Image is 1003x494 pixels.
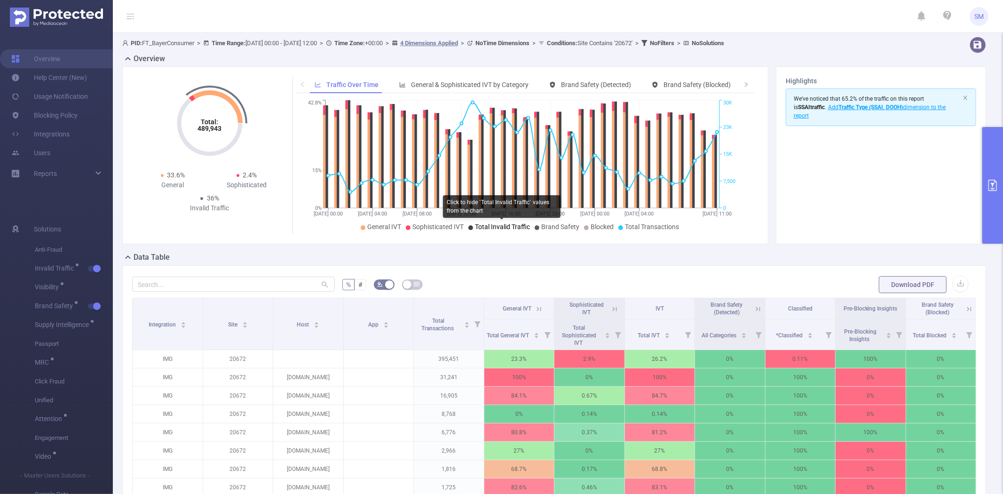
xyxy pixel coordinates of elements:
[963,93,968,103] button: icon: close
[122,40,724,47] span: FT_BayerConsumer [DATE] 00:00 - [DATE] 12:00 +00:00
[484,368,554,386] p: 100%
[625,405,695,423] p: 0.14%
[752,319,765,350] i: Filter menu
[625,211,654,217] tspan: [DATE] 04:00
[315,205,322,211] tspan: 0%
[414,423,484,441] p: 6,776
[838,104,903,111] b: Traffic Type (SSAI, DOOH)
[611,319,624,350] i: Filter menu
[906,423,976,441] p: 0%
[203,442,273,460] p: 20672
[471,298,484,350] i: Filter menu
[273,442,343,460] p: [DOMAIN_NAME]
[35,265,77,271] span: Invalid Traffic
[952,335,957,337] i: icon: caret-down
[484,405,554,423] p: 0%
[314,324,319,327] i: icon: caret-down
[625,387,695,405] p: 84.7%
[358,211,387,217] tspan: [DATE] 04:00
[484,460,554,478] p: 68.7%
[906,368,976,386] p: 0%
[886,331,892,337] div: Sort
[314,320,319,326] div: Sort
[35,372,113,391] span: Click Fraud
[317,40,326,47] span: >
[273,423,343,441] p: [DOMAIN_NAME]
[766,350,836,368] p: 0.11%
[656,305,664,312] span: IVT
[314,211,343,217] tspan: [DATE] 00:00
[34,164,57,183] a: Reports
[638,332,661,339] span: Total IVT
[836,405,906,423] p: 0%
[807,335,813,337] i: icon: caret-down
[844,305,898,312] span: Pre-Blocking Insights
[203,387,273,405] p: 20672
[547,40,632,47] span: Site Contains '20672'
[836,442,906,460] p: 0%
[35,335,113,353] span: Passport
[326,81,379,88] span: Traffic Over Time
[798,104,825,111] b: SSAI traffic
[383,320,388,323] i: icon: caret-up
[625,423,695,441] p: 81.2%
[922,302,954,316] span: Brand Safety (Blocked)
[554,368,624,386] p: 0%
[10,8,103,27] img: Protected Media
[776,332,804,339] span: *Classified
[133,442,203,460] p: IMG
[695,387,765,405] p: 0%
[554,423,624,441] p: 0.37%
[554,460,624,478] p: 0.17%
[11,49,61,68] a: Overview
[906,405,976,423] p: 0%
[794,104,946,119] span: Add dimension to the report
[421,318,455,332] span: Total Transactions
[383,320,389,326] div: Sort
[605,335,610,337] i: icon: caret-down
[554,387,624,405] p: 0.67%
[695,405,765,423] p: 0%
[414,368,484,386] p: 31,241
[35,359,52,366] span: MRC
[308,100,322,106] tspan: 42.8%
[650,40,674,47] b: No Filters
[203,405,273,423] p: 20672
[743,81,749,87] i: icon: right
[695,350,765,368] p: 0%
[134,53,165,64] h2: Overview
[534,331,539,337] div: Sort
[133,368,203,386] p: IMG
[133,423,203,441] p: IMG
[273,460,343,478] p: [DOMAIN_NAME]
[836,423,906,441] p: 100%
[35,453,55,460] span: Video
[703,211,732,217] tspan: [DATE] 11:00
[741,331,746,334] i: icon: caret-up
[300,81,305,87] i: icon: left
[723,124,732,130] tspan: 23K
[625,442,695,460] p: 27%
[198,125,222,132] tspan: 489,943
[242,320,248,326] div: Sort
[133,460,203,478] p: IMG
[122,40,131,46] i: icon: user
[383,40,392,47] span: >
[605,331,610,334] i: icon: caret-up
[414,350,484,368] p: 395,451
[443,195,561,218] div: Click to hide `Total Invalid Traffic` values from the chart
[314,320,319,323] i: icon: caret-up
[695,442,765,460] p: 0%
[312,167,322,174] tspan: 15%
[695,423,765,441] p: 0%
[346,281,351,288] span: %
[723,205,726,211] tspan: 0
[383,324,388,327] i: icon: caret-down
[836,387,906,405] p: 0%
[536,211,565,217] tspan: [DATE] 20:00
[487,332,530,339] span: Total General IVT
[963,95,968,101] i: icon: close
[181,324,186,327] i: icon: caret-down
[484,387,554,405] p: 84.1%
[534,335,539,337] i: icon: caret-down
